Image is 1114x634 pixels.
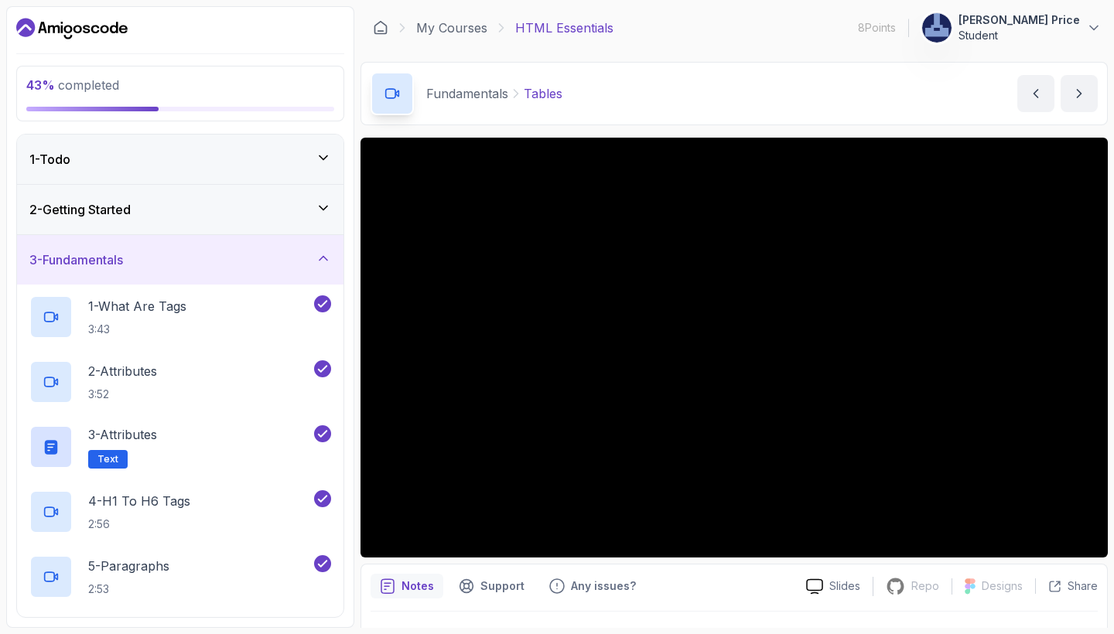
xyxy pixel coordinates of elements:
p: Designs [982,578,1023,594]
p: Repo [911,578,939,594]
button: previous content [1017,75,1054,112]
button: 2-Getting Started [17,185,343,234]
button: user profile image[PERSON_NAME] PriceStudent [921,12,1102,43]
p: [PERSON_NAME] Price [959,12,1080,28]
h3: 2 - Getting Started [29,200,131,219]
a: Dashboard [373,20,388,36]
p: Slides [829,578,860,594]
iframe: 8 - Forms [361,138,1108,557]
button: 3-AttributesText [29,425,331,469]
button: notes button [371,574,443,598]
button: Feedback button [540,574,645,598]
button: 5-Paragraphs2:53 [29,555,331,598]
p: Notes [402,578,434,594]
a: My Courses [416,19,487,37]
p: 2:56 [88,516,190,532]
button: 1-What Are Tags3:43 [29,295,331,339]
p: 3:52 [88,387,157,402]
p: 3:43 [88,322,186,337]
p: 3 - Attributes [88,425,157,444]
p: 2 - Attributes [88,362,157,380]
p: Tables [524,84,562,103]
p: 4 - H1 To H6 Tags [88,492,190,510]
button: Support button [449,574,534,598]
h3: 3 - Fundamentals [29,251,123,269]
button: 4-H1 To H6 Tags2:56 [29,490,331,533]
span: completed [26,77,119,93]
p: 1 - What Are Tags [88,297,186,315]
p: Any issues? [571,578,636,594]
a: Dashboard [16,16,128,41]
p: 2:53 [88,581,169,597]
button: next content [1061,75,1098,112]
img: user profile image [922,13,952,43]
h3: 1 - Todo [29,150,70,169]
button: Share [1035,578,1098,594]
span: 43 % [26,77,55,93]
button: 1-Todo [17,135,343,184]
button: 3-Fundamentals [17,235,343,285]
p: Student [959,28,1080,43]
button: 2-Attributes3:52 [29,360,331,404]
p: Share [1068,578,1098,594]
span: Text [97,453,118,465]
a: Slides [794,578,873,595]
p: Support [480,578,525,594]
p: 8 Points [858,20,896,36]
p: 5 - Paragraphs [88,557,169,575]
p: HTML Essentials [515,19,613,37]
p: Fundamentals [426,84,508,103]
